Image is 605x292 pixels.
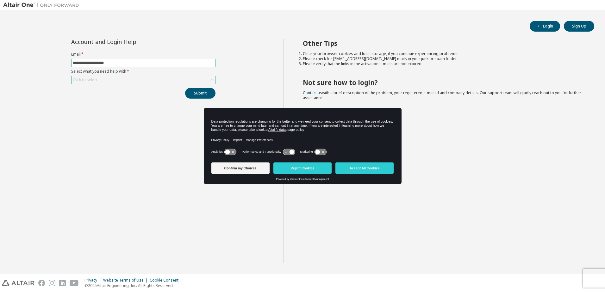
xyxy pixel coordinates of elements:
[303,39,583,47] h2: Other Tips
[73,77,97,82] div: Click to select
[564,21,594,32] button: Sign Up
[303,78,583,87] h2: Not sure how to login?
[84,283,182,288] p: © 2025 Altair Engineering, Inc. All Rights Reserved.
[303,51,583,56] li: Clear your browser cookies and local storage, if you continue experiencing problems.
[71,52,215,57] label: Email
[72,76,215,84] div: Click to select
[303,61,583,66] li: Please verify that the links in the activation e-mails are not expired.
[2,280,34,286] img: altair_logo.svg
[103,278,150,283] div: Website Terms of Use
[3,2,82,8] img: Altair One
[38,280,45,286] img: facebook.svg
[150,278,182,283] div: Cookie Consent
[303,56,583,61] li: Please check for [EMAIL_ADDRESS][DOMAIN_NAME] mails in your junk or spam folder.
[303,90,581,100] span: with a brief description of the problem, your registered e-mail id and company details. Our suppo...
[59,280,66,286] img: linkedin.svg
[84,278,103,283] div: Privacy
[70,280,79,286] img: youtube.svg
[530,21,560,32] button: Login
[71,39,187,44] div: Account and Login Help
[49,280,55,286] img: instagram.svg
[185,88,215,99] button: Submit
[303,90,322,95] a: Contact us
[71,69,215,74] label: Select what you need help with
